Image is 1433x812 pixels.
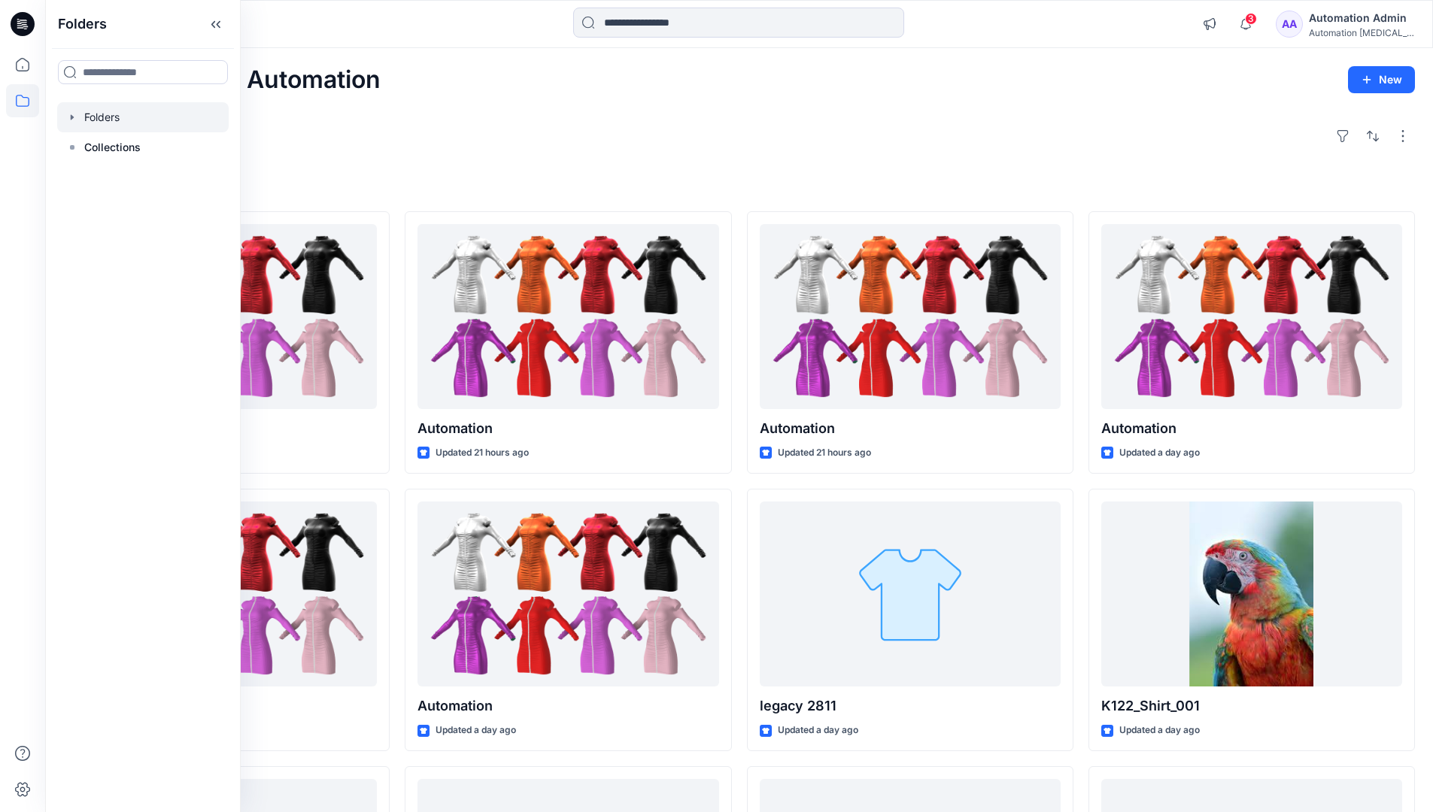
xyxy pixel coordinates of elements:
[760,418,1061,439] p: Automation
[63,178,1415,196] h4: Styles
[760,695,1061,717] p: legacy 2811
[778,445,871,461] p: Updated 21 hours ago
[1309,27,1414,38] div: Automation [MEDICAL_DATA]...
[1348,66,1415,93] button: New
[760,224,1061,410] a: Automation
[417,418,718,439] p: Automation
[1309,9,1414,27] div: Automation Admin
[1119,723,1200,738] p: Updated a day ago
[1101,418,1402,439] p: Automation
[417,501,718,687] a: Automation
[1119,445,1200,461] p: Updated a day ago
[436,445,529,461] p: Updated 21 hours ago
[436,723,516,738] p: Updated a day ago
[417,695,718,717] p: Automation
[417,224,718,410] a: Automation
[1101,501,1402,687] a: K122_Shirt_001
[84,138,141,156] p: Collections
[1101,695,1402,717] p: K122_Shirt_001
[1101,224,1402,410] a: Automation
[760,501,1061,687] a: legacy 2811
[1276,11,1303,38] div: AA
[778,723,858,738] p: Updated a day ago
[1245,13,1257,25] span: 3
